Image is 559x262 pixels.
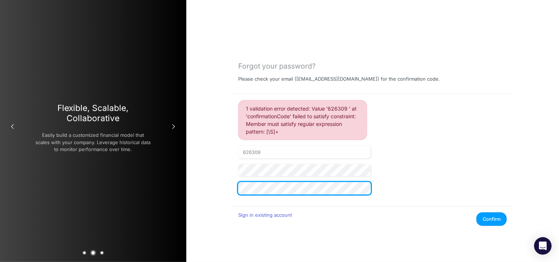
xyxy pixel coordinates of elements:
[166,119,181,134] button: Next
[100,251,104,255] button: 3
[82,251,86,255] button: 1
[35,103,151,123] h3: Flexible, Scalable, Collaborative
[238,100,367,140] div: 1 validation error detected: Value '626309 ' at 'confirmationCode' failed to satisfy constraint: ...
[90,250,96,256] button: 2
[5,119,20,134] button: Previous
[238,62,507,70] div: Forgot your password?
[534,237,552,255] div: Open Intercom Messenger
[476,212,507,226] button: Confirm
[238,146,371,158] input: Confirmation Code
[238,76,440,82] p: Please check your email ( [EMAIL_ADDRESS][DOMAIN_NAME] ) for the confirmation code.
[35,132,151,153] p: Easily build a customized financial model that scales with your company. Leverage historical data...
[238,212,292,218] a: Sign in existing account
